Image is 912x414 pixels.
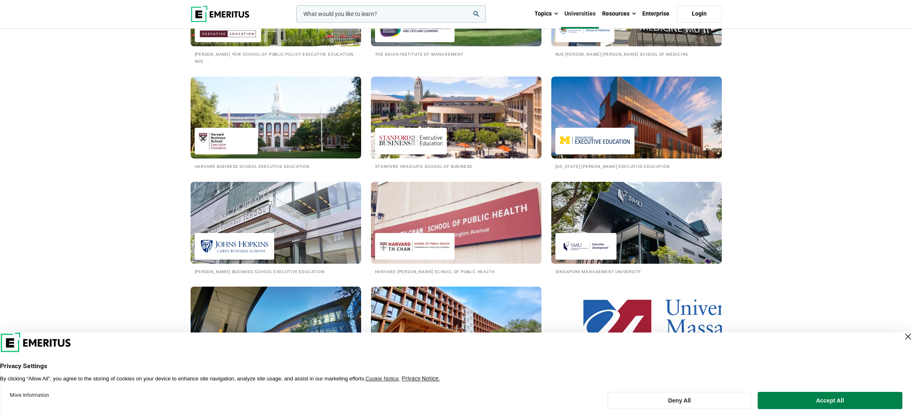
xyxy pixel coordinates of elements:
h2: Harvard Business School Executive Education [195,163,357,170]
a: Universities We Work With Harvard Business School Executive Education Harvard Business School Exe... [191,77,361,170]
img: Universities We Work With [551,287,722,369]
img: Harvard Business School Executive Education [199,132,254,150]
h2: The Asian Institute of Management [375,50,537,57]
img: Universities We Work With [543,178,730,268]
a: Universities We Work With Singapore Management University Singapore Management University [551,182,722,275]
a: Universities We Work With University of Massachusetts Global [GEOGRAPHIC_DATA][US_STATE] Global [551,287,722,380]
img: Universities We Work With [371,287,541,369]
img: Michigan Ross Executive Education [559,132,631,150]
img: Universities We Work With [371,77,541,158]
a: Universities We Work With Stanford Graduate School of Business Stanford Graduate School of Business [371,77,541,170]
img: NUS Yong Loo Lin School of Medicine [559,20,610,38]
img: Universities We Work With [371,182,541,264]
a: Universities We Work With Nanyang Technological University [GEOGRAPHIC_DATA] [191,287,361,380]
img: Stanford Graduate School of Business [379,132,443,150]
a: Login [677,5,722,23]
img: Johns Hopkins Carey Business School Executive Education [199,237,270,256]
a: Universities We Work With Michigan Ross Executive Education [US_STATE] [PERSON_NAME] Executive Ed... [551,77,722,170]
a: Universities We Work With Johns Hopkins Carey Business School Executive Education [PERSON_NAME] B... [191,182,361,275]
img: Universities We Work With [191,182,361,264]
a: Universities We Work With Nanyang Technological University Nanyang Business School [GEOGRAPHIC_DA... [371,287,541,380]
img: Lee Kuan Yew School of Public Policy Executive Education, NUS [199,20,257,38]
img: Asian Institute of Management [379,20,450,38]
img: Universities We Work With [191,77,361,158]
h2: Harvard [PERSON_NAME] School of Public Health [375,268,537,275]
h2: [US_STATE] [PERSON_NAME] Executive Education [555,163,718,170]
h2: NUS [PERSON_NAME] [PERSON_NAME] School of Medicine [555,50,718,57]
a: Universities We Work With Harvard T.H. Chan School of Public Health Harvard [PERSON_NAME] School ... [371,182,541,275]
img: Universities We Work With [551,77,722,158]
img: Singapore Management University [559,237,613,256]
input: woocommerce-product-search-field-0 [296,5,486,23]
h2: [PERSON_NAME] Business School Executive Education [195,268,357,275]
img: Harvard T.H. Chan School of Public Health [379,237,450,256]
h2: Stanford Graduate School of Business [375,163,537,170]
h2: Singapore Management University [555,268,718,275]
img: Universities We Work With [191,287,361,369]
h2: [PERSON_NAME] Yew School of Public Policy Executive Education, NUS [195,50,357,64]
